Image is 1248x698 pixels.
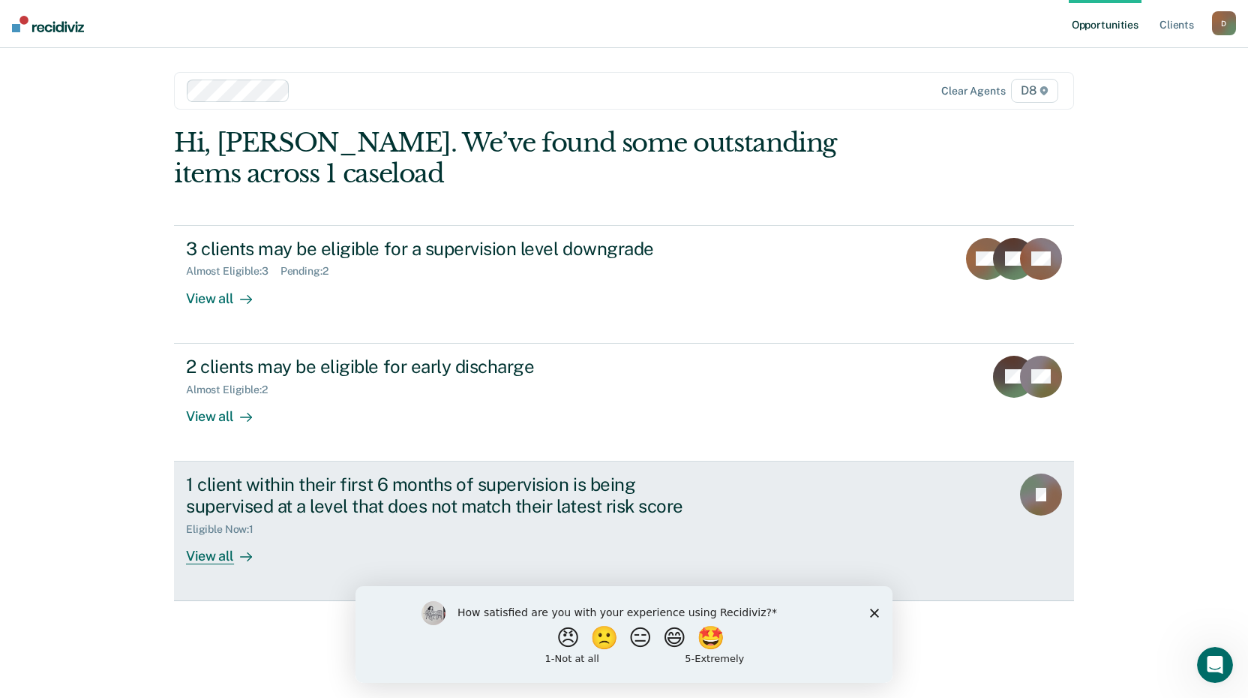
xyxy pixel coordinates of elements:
[174,462,1074,601] a: 1 client within their first 6 months of supervision is being supervised at a level that does not ...
[174,344,1074,462] a: 2 clients may be eligible for early dischargeAlmost Eligible:2View all
[186,278,270,307] div: View all
[186,384,280,396] div: Almost Eligible : 2
[1197,647,1233,683] iframe: Intercom live chat
[355,586,892,683] iframe: Survey by Kim from Recidiviz
[186,356,712,378] div: 2 clients may be eligible for early discharge
[186,238,712,260] div: 3 clients may be eligible for a supervision level downgrade
[174,128,894,189] div: Hi, [PERSON_NAME]. We’ve found some outstanding items across 1 caseload
[186,523,265,536] div: Eligible Now : 1
[1212,11,1236,35] button: D
[1011,79,1058,103] span: D8
[186,474,712,517] div: 1 client within their first 6 months of supervision is being supervised at a level that does not ...
[941,85,1005,98] div: Clear agents
[12,16,84,32] img: Recidiviz
[174,225,1074,344] a: 3 clients may be eligible for a supervision level downgradeAlmost Eligible:3Pending:2View all
[186,265,280,278] div: Almost Eligible : 3
[186,535,270,564] div: View all
[186,396,270,425] div: View all
[280,265,340,278] div: Pending : 2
